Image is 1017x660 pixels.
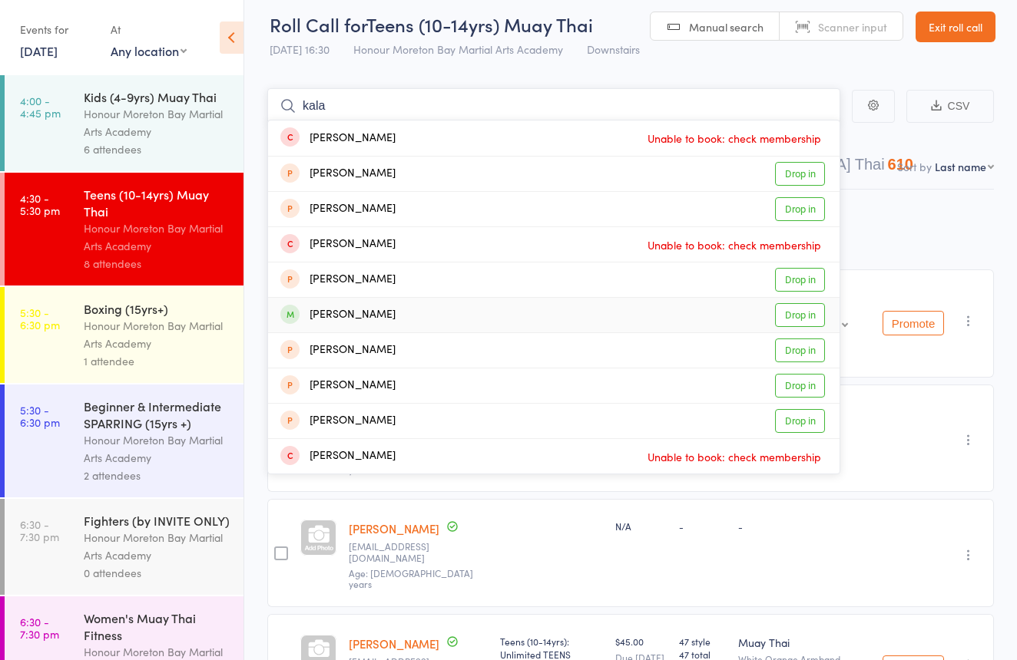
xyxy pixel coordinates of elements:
div: - [738,520,870,533]
div: Honour Moreton Bay Martial Arts Academy [84,219,230,255]
div: Kids (4-9yrs) Muay Thai [84,88,230,105]
div: Honour Moreton Bay Martial Arts Academy [84,105,230,140]
input: Search by name [267,88,840,124]
div: Beginner & Intermediate SPARRING (15yrs +) [84,398,230,431]
label: Sort by [897,159,932,174]
div: Women's Muay Thai Fitness [84,609,230,643]
span: Honour Moreton Bay Martial Arts Academy [353,41,563,57]
div: Any location [111,42,187,59]
div: 610 [888,156,913,173]
div: Honour Moreton Bay Martial Arts Academy [84,317,230,352]
a: [DATE] [20,42,58,59]
div: Muay Thai [738,635,870,650]
div: At [111,17,187,42]
a: Drop in [775,268,825,292]
div: Fighters (by INVITE ONLY) [84,512,230,529]
span: 47 style [679,635,726,648]
div: Honour Moreton Bay Martial Arts Academy [84,431,230,467]
div: 2 attendees [84,467,230,484]
span: Teens (10-14yrs) Muay Thai [366,12,593,37]
div: [PERSON_NAME] [280,447,396,465]
span: [DATE] 16:30 [270,41,330,57]
div: 0 attendees [84,564,230,582]
time: 4:30 - 5:30 pm [20,192,60,216]
a: Drop in [775,374,825,398]
a: 4:00 -4:45 pmKids (4-9yrs) Muay ThaiHonour Moreton Bay Martial Arts Academy6 attendees [5,75,243,171]
div: - [679,520,726,533]
time: 5:30 - 6:30 pm [20,306,60,331]
span: Unable to book: check membership [644,233,825,256]
span: Scanner input [818,19,887,35]
div: [PERSON_NAME] [280,412,396,430]
div: [PERSON_NAME] [280,130,396,147]
time: 4:00 - 4:45 pm [20,94,61,119]
div: 8 attendees [84,255,230,272]
div: Events for [20,17,95,42]
small: Mandaclaire08@gmail.com [349,541,488,563]
a: 4:30 -5:30 pmTeens (10-14yrs) Muay ThaiHonour Moreton Bay Martial Arts Academy8 attendees [5,173,243,285]
a: Drop in [775,197,825,221]
div: Last name [935,159,986,174]
span: Roll Call for [270,12,366,37]
button: CSV [906,90,994,123]
div: N/A [615,520,667,533]
div: [PERSON_NAME] [280,271,396,289]
div: [PERSON_NAME] [280,342,396,359]
time: 6:30 - 7:30 pm [20,518,59,543]
a: 6:30 -7:30 pmFighters (by INVITE ONLY)Honour Moreton Bay Martial Arts Academy0 attendees [5,499,243,595]
span: Unable to book: check membership [644,445,825,468]
div: [PERSON_NAME] [280,236,396,253]
div: Honour Moreton Bay Martial Arts Academy [84,529,230,564]
a: 5:30 -6:30 pmBeginner & Intermediate SPARRING (15yrs +)Honour Moreton Bay Martial Arts Academy2 a... [5,384,243,497]
div: 6 attendees [84,140,230,158]
span: Manual search [689,19,764,35]
a: Drop in [775,162,825,186]
div: Teens (10-14yrs) Muay Thai [84,186,230,219]
a: Drop in [775,303,825,327]
div: 1 attendee [84,352,230,370]
div: [PERSON_NAME] [280,165,396,183]
a: 5:30 -6:30 pmBoxing (15yrs+)Honour Moreton Bay Martial Arts Academy1 attendee [5,287,243,383]
a: Drop in [775,409,825,433]
a: [PERSON_NAME] [349,635,439,652]
a: [PERSON_NAME] [349,520,439,536]
div: Boxing (15yrs+) [84,300,230,317]
div: [PERSON_NAME] [280,306,396,324]
a: Exit roll call [916,12,995,42]
time: 6:30 - 7:30 pm [20,615,59,640]
span: Unable to book: check membership [644,127,825,150]
a: Drop in [775,338,825,362]
span: Age: [DEMOGRAPHIC_DATA] years [349,566,473,590]
div: [PERSON_NAME] [280,200,396,218]
div: [PERSON_NAME] [280,377,396,394]
span: Downstairs [587,41,640,57]
time: 5:30 - 6:30 pm [20,404,60,428]
button: Promote [883,311,944,335]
